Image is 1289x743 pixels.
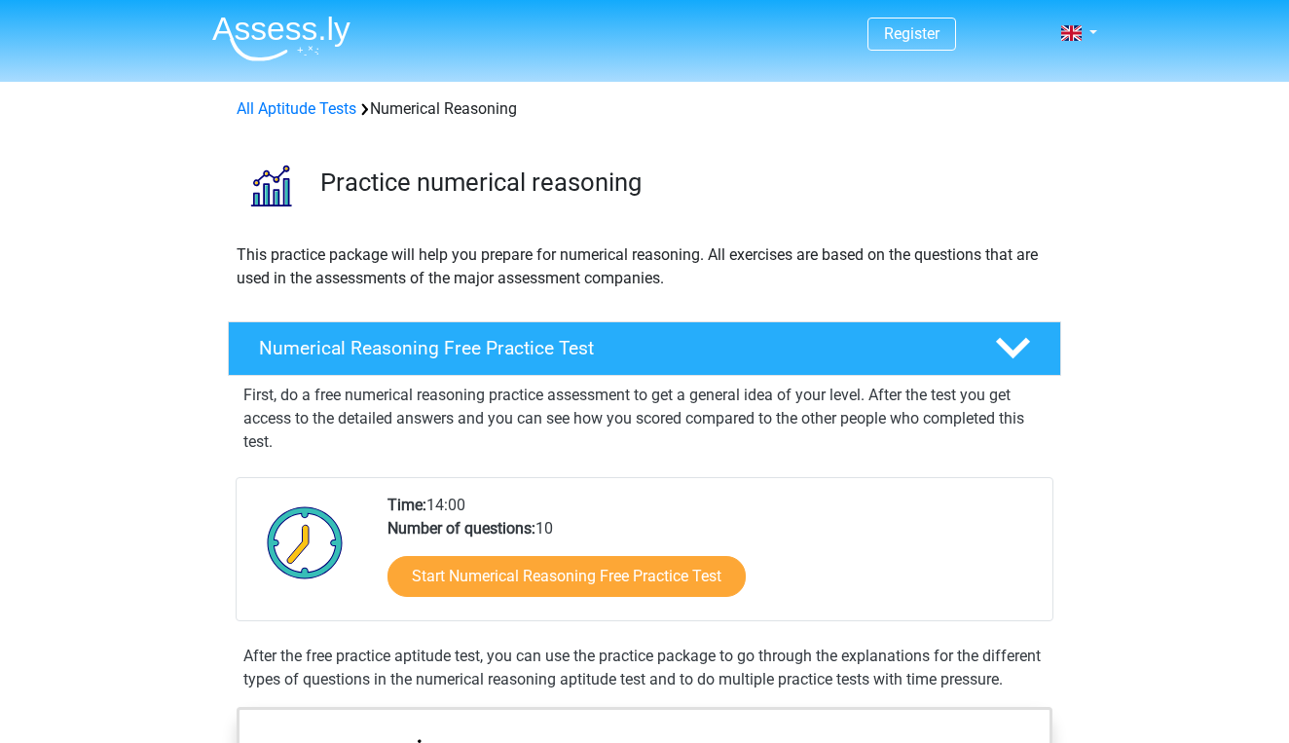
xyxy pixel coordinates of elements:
[387,556,746,597] a: Start Numerical Reasoning Free Practice Test
[259,337,964,359] h4: Numerical Reasoning Free Practice Test
[256,494,354,591] img: Clock
[387,519,535,538] b: Number of questions:
[884,24,939,43] a: Register
[229,97,1060,121] div: Numerical Reasoning
[243,384,1046,454] p: First, do a free numerical reasoning practice assessment to get a general idea of your level. Aft...
[212,16,350,61] img: Assessly
[320,167,1046,198] h3: Practice numerical reasoning
[229,144,312,227] img: numerical reasoning
[236,645,1053,691] div: After the free practice aptitude test, you can use the practice package to go through the explana...
[373,494,1051,620] div: 14:00 10
[237,99,356,118] a: All Aptitude Tests
[237,243,1052,290] p: This practice package will help you prepare for numerical reasoning. All exercises are based on t...
[220,321,1069,376] a: Numerical Reasoning Free Practice Test
[387,496,426,514] b: Time:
